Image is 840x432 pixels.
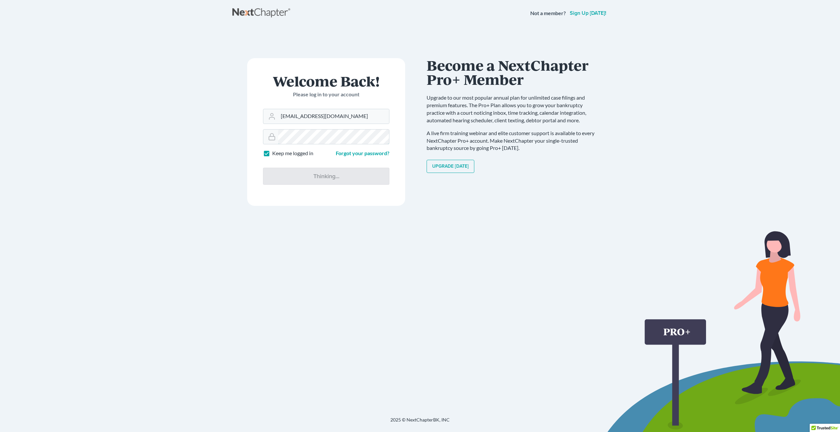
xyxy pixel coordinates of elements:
input: Email Address [278,109,389,124]
a: Sign up [DATE]! [568,11,608,16]
a: Forgot your password? [336,150,389,156]
p: Please log in to your account [263,91,389,98]
h1: Become a NextChapter Pro+ Member [427,58,601,86]
p: A live firm training webinar and elite customer support is available to every NextChapter Pro+ ac... [427,130,601,152]
a: Upgrade [DATE] [427,160,474,173]
h1: Welcome Back! [263,74,389,88]
label: Keep me logged in [272,150,313,157]
strong: Not a member? [530,10,566,17]
div: 2025 © NextChapterBK, INC [232,417,608,428]
p: Upgrade to our most popular annual plan for unlimited case filings and premium features. The Pro+... [427,94,601,124]
input: Thinking... [263,168,389,185]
